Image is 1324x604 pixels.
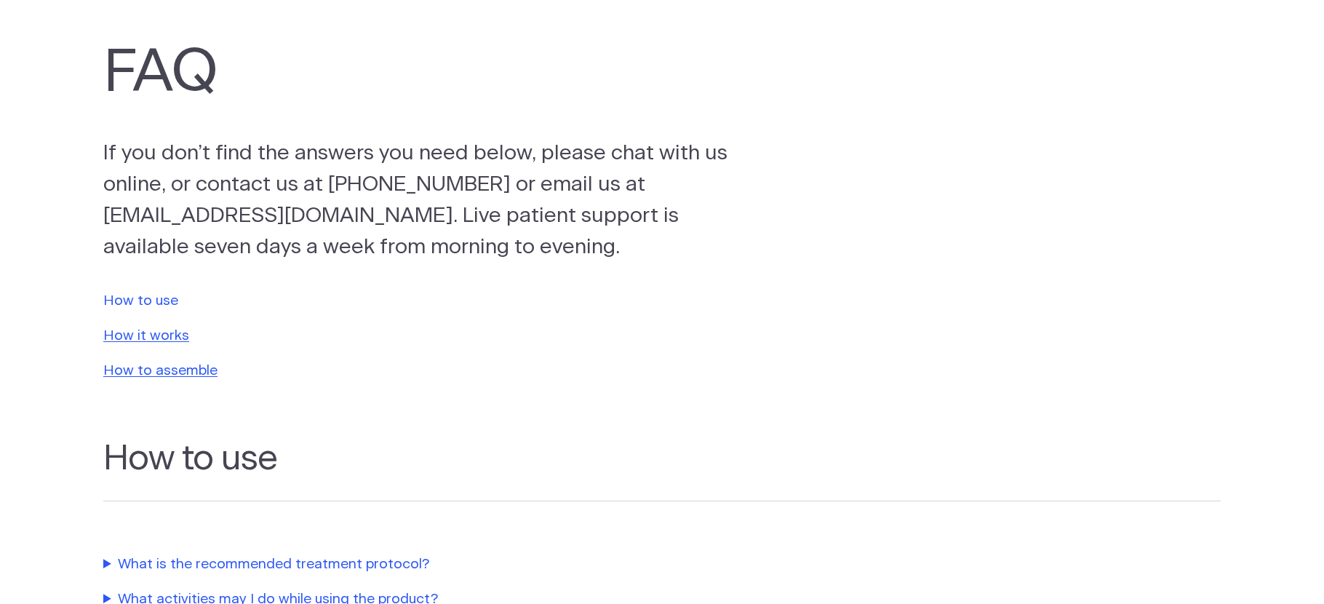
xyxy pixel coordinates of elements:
[103,329,189,343] a: How it works
[103,39,732,108] h1: FAQ
[103,138,739,263] p: If you don’t find the answers you need below, please chat with us online, or contact us at [PHONE...
[103,364,218,378] a: How to assemble
[103,294,178,308] a: How to use
[103,555,765,576] summary: What is the recommended treatment protocol?
[103,439,1221,501] h2: How to use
